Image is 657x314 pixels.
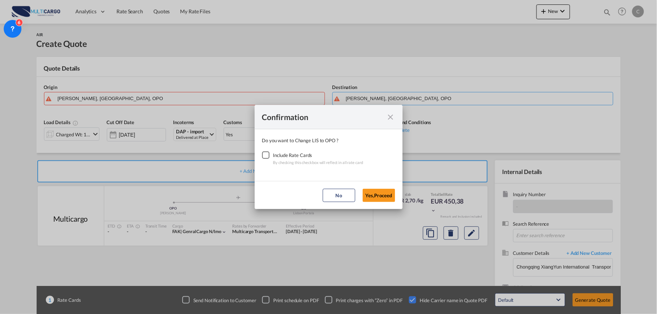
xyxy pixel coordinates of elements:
[262,151,273,159] md-checkbox: Checkbox No Ink
[262,137,395,144] div: Do you want to Change LIS to OPO ?
[255,105,403,209] md-dialog: Confirmation Do you ...
[262,112,382,122] div: Confirmation
[273,159,363,166] div: By checking this checkbox will reflect in all rate card
[363,189,395,202] button: Yes,Proceed
[386,113,395,122] md-icon: icon-close fg-AAA8AD cursor
[323,189,355,202] button: No
[273,151,363,159] div: Include Rate Cards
